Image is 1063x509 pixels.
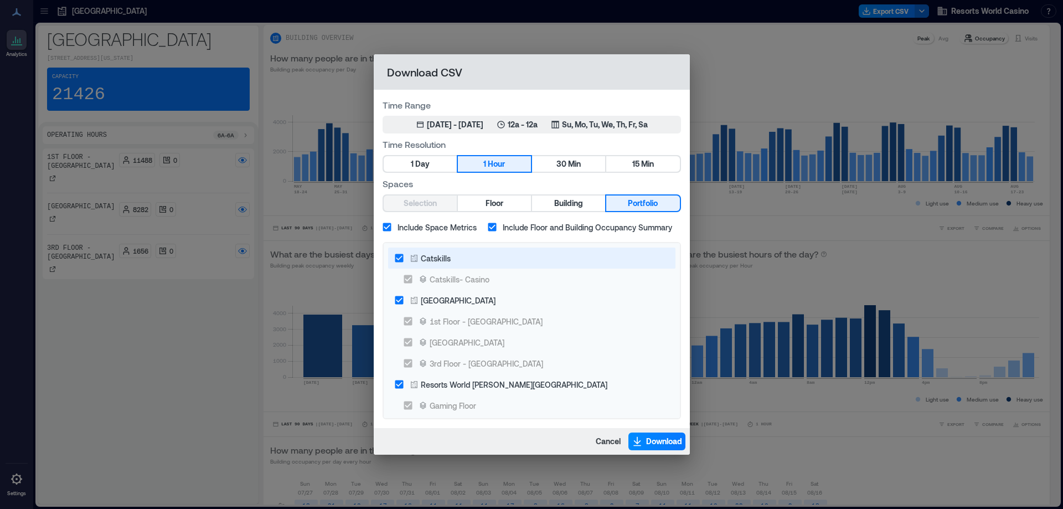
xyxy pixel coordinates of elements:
[398,222,477,233] span: Include Space Metrics
[374,54,690,90] h2: Download CSV
[641,157,654,171] span: Min
[384,156,457,172] button: 1 Day
[486,197,503,210] span: Floor
[430,358,543,369] div: 3rd Floor - [GEOGRAPHIC_DATA]
[646,436,682,447] span: Download
[421,379,607,390] div: Resorts World [PERSON_NAME][GEOGRAPHIC_DATA]
[430,274,489,285] div: Catskills- Casino
[532,196,605,211] button: Building
[606,196,679,211] button: Portfolio
[488,157,505,171] span: Hour
[562,119,648,130] p: Su, Mo, Tu, We, Th, Fr, Sa
[508,119,538,130] p: 12a - 12a
[458,196,531,211] button: Floor
[383,138,681,151] label: Time Resolution
[415,157,430,171] span: Day
[596,436,621,447] span: Cancel
[632,157,639,171] span: 15
[430,400,476,412] div: Gaming Floor
[606,156,679,172] button: 15 Min
[421,295,496,306] div: [GEOGRAPHIC_DATA]
[628,433,685,450] button: Download
[411,157,414,171] span: 1
[383,99,681,111] label: Time Range
[554,197,583,210] span: Building
[532,156,605,172] button: 30 Min
[421,253,451,264] div: Catskills
[430,337,504,348] div: [GEOGRAPHIC_DATA]
[628,197,658,210] span: Portfolio
[556,157,566,171] span: 30
[458,156,531,172] button: 1 Hour
[483,157,486,171] span: 1
[383,116,681,133] button: [DATE] - [DATE]12a - 12aSu, Mo, Tu, We, Th, Fr, Sa
[568,157,581,171] span: Min
[427,119,483,130] div: [DATE] - [DATE]
[503,222,672,233] span: Include Floor and Building Occupancy Summary
[430,316,543,327] div: 1st Floor - [GEOGRAPHIC_DATA]
[592,433,624,450] button: Cancel
[383,177,681,190] label: Spaces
